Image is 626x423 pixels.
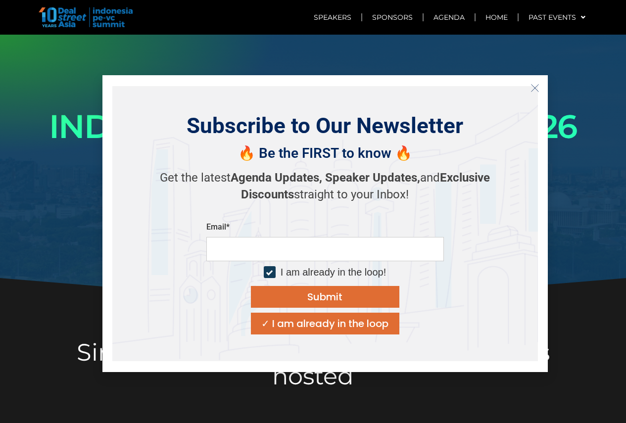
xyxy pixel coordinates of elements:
[519,6,595,29] a: Past Events
[36,99,590,154] h1: INDONESIA PE-VC SUMMIT 2026
[362,6,423,29] a: Sponsors
[424,6,475,29] a: Agenda
[476,6,518,29] a: Home
[36,340,590,388] h2: Since [DATE], our Indonesia summit has hosted
[304,6,361,29] a: Speakers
